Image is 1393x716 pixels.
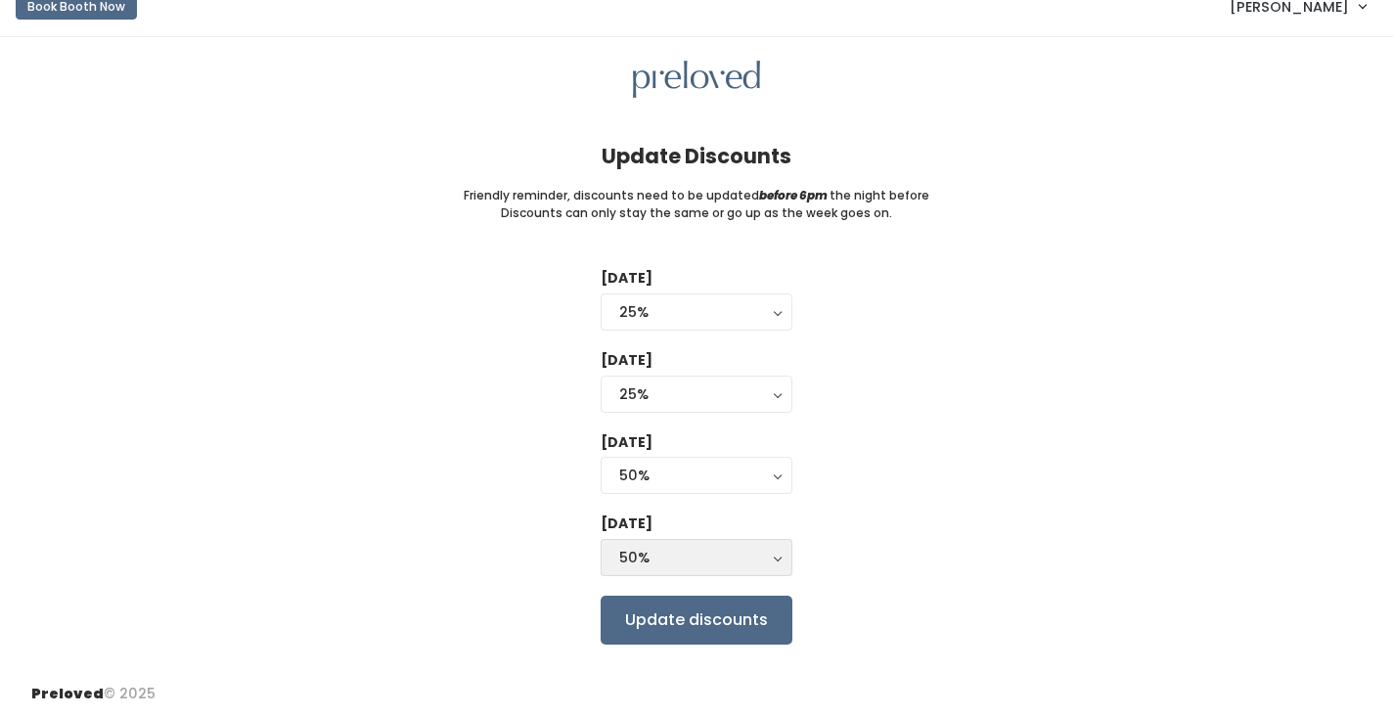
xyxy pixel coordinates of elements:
div: 50% [619,465,774,486]
div: 25% [619,383,774,405]
span: Preloved [31,684,104,703]
button: 50% [601,457,792,494]
label: [DATE] [601,432,652,453]
button: 25% [601,293,792,331]
i: before 6pm [759,187,828,203]
h4: Update Discounts [602,145,791,167]
label: [DATE] [601,514,652,534]
label: [DATE] [601,268,652,289]
small: Discounts can only stay the same or go up as the week goes on. [501,204,892,222]
small: Friendly reminder, discounts need to be updated the night before [464,187,929,204]
input: Update discounts [601,596,792,645]
img: preloved logo [633,61,760,99]
div: © 2025 [31,668,156,704]
div: 25% [619,301,774,323]
label: [DATE] [601,350,652,371]
button: 25% [601,376,792,413]
button: 50% [601,539,792,576]
div: 50% [619,547,774,568]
